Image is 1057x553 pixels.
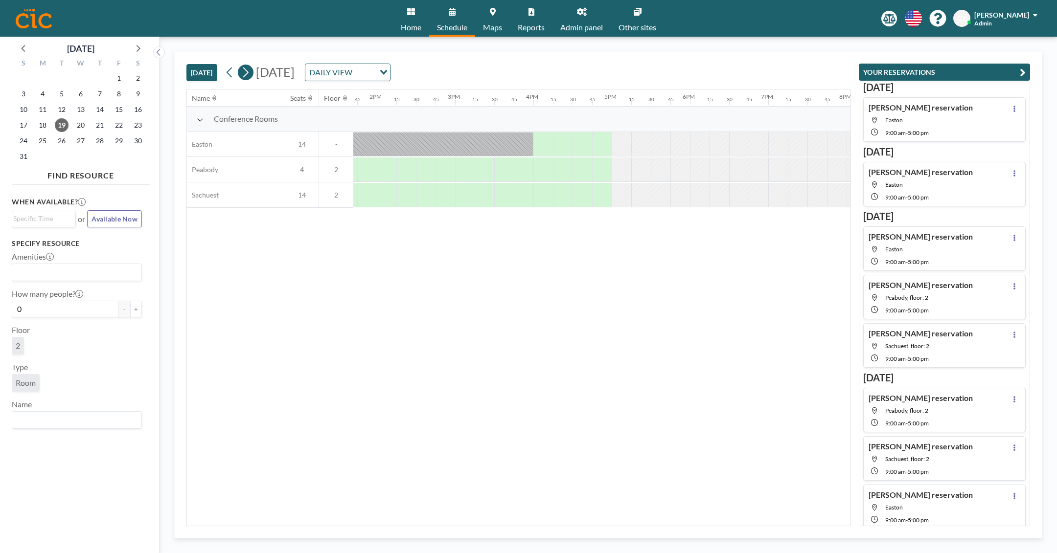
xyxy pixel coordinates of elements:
button: - [118,301,130,317]
span: - [906,468,908,475]
label: Amenities [12,252,54,262]
span: - [906,516,908,524]
span: 5:00 PM [908,194,929,201]
span: 2 [16,341,20,351]
div: 5PM [604,93,617,100]
div: 3PM [448,93,460,100]
span: Sunday, August 17, 2025 [17,118,30,132]
div: 15 [707,96,713,103]
button: + [130,301,142,317]
h4: [PERSON_NAME] reservation [869,442,973,451]
span: - [906,129,908,136]
span: Saturday, August 9, 2025 [131,87,145,101]
input: Search for option [13,414,136,426]
span: Wednesday, August 6, 2025 [74,87,88,101]
span: Saturday, August 23, 2025 [131,118,145,132]
div: 45 [746,96,752,103]
span: 14 [285,191,319,199]
span: Thursday, August 28, 2025 [93,134,107,148]
span: 9:00 AM [885,516,906,524]
span: Monday, August 25, 2025 [36,134,49,148]
label: How many people? [12,289,83,299]
div: 45 [355,96,361,103]
span: Admin panel [560,23,603,31]
div: [DATE] [67,42,94,55]
span: Conference Rooms [214,114,278,124]
div: Seats [290,94,306,103]
span: Thursday, August 14, 2025 [93,103,107,116]
span: 2 [319,165,353,174]
h4: [PERSON_NAME] reservation [869,280,973,290]
label: Type [12,362,28,372]
span: or [78,214,85,224]
h4: [PERSON_NAME] reservation [869,490,973,500]
span: 14 [285,140,319,149]
span: Friday, August 15, 2025 [112,103,126,116]
span: Peabody [187,165,218,174]
span: [DATE] [256,65,295,79]
div: 8PM [839,93,851,100]
div: S [128,58,147,70]
div: 30 [492,96,498,103]
span: GY [957,14,966,23]
span: Wednesday, August 27, 2025 [74,134,88,148]
div: 45 [511,96,517,103]
span: Saturday, August 2, 2025 [131,71,145,85]
h3: [DATE] [863,210,1026,222]
div: Search for option [12,211,75,226]
span: 9:00 AM [885,194,906,201]
div: T [90,58,109,70]
h3: [DATE] [863,81,1026,93]
div: 45 [590,96,596,103]
span: - [906,194,908,201]
div: 15 [472,96,478,103]
button: Available Now [87,210,142,227]
span: 9:00 AM [885,420,906,427]
div: Search for option [305,64,390,81]
span: Tuesday, August 26, 2025 [55,134,69,148]
div: 2PM [369,93,382,100]
div: 30 [414,96,419,103]
div: 7PM [761,93,773,100]
div: Floor [324,94,341,103]
span: Friday, August 8, 2025 [112,87,126,101]
h4: [PERSON_NAME] reservation [869,167,973,177]
span: Easton [885,504,903,511]
span: Available Now [92,215,138,223]
h3: [DATE] [863,146,1026,158]
input: Search for option [355,66,374,79]
span: 5:00 PM [908,129,929,136]
img: organization-logo [16,9,52,28]
span: Sachuest [187,191,219,199]
span: 5:00 PM [908,468,929,475]
span: 9:00 AM [885,355,906,362]
span: 4 [285,165,319,174]
h4: [PERSON_NAME] reservation [869,393,973,403]
span: Friday, August 22, 2025 [112,118,126,132]
span: Easton [885,181,903,188]
div: 6PM [683,93,695,100]
div: Search for option [12,264,141,281]
div: S [14,58,33,70]
span: 9:00 AM [885,129,906,136]
span: - [319,140,353,149]
span: Tuesday, August 19, 2025 [55,118,69,132]
div: 15 [629,96,635,103]
div: M [33,58,52,70]
span: Peabody, floor: 2 [885,407,928,414]
span: 5:00 PM [908,307,929,314]
div: 15 [785,96,791,103]
span: Sunday, August 3, 2025 [17,87,30,101]
input: Search for option [13,266,136,279]
span: Sachuest, floor: 2 [885,455,929,463]
span: Sunday, August 10, 2025 [17,103,30,116]
h3: Specify resource [12,239,142,248]
span: Easton [885,245,903,253]
span: Other sites [619,23,656,31]
span: DAILY VIEW [307,66,354,79]
div: F [109,58,128,70]
span: - [906,355,908,362]
span: Monday, August 11, 2025 [36,103,49,116]
span: Tuesday, August 12, 2025 [55,103,69,116]
div: 30 [648,96,654,103]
